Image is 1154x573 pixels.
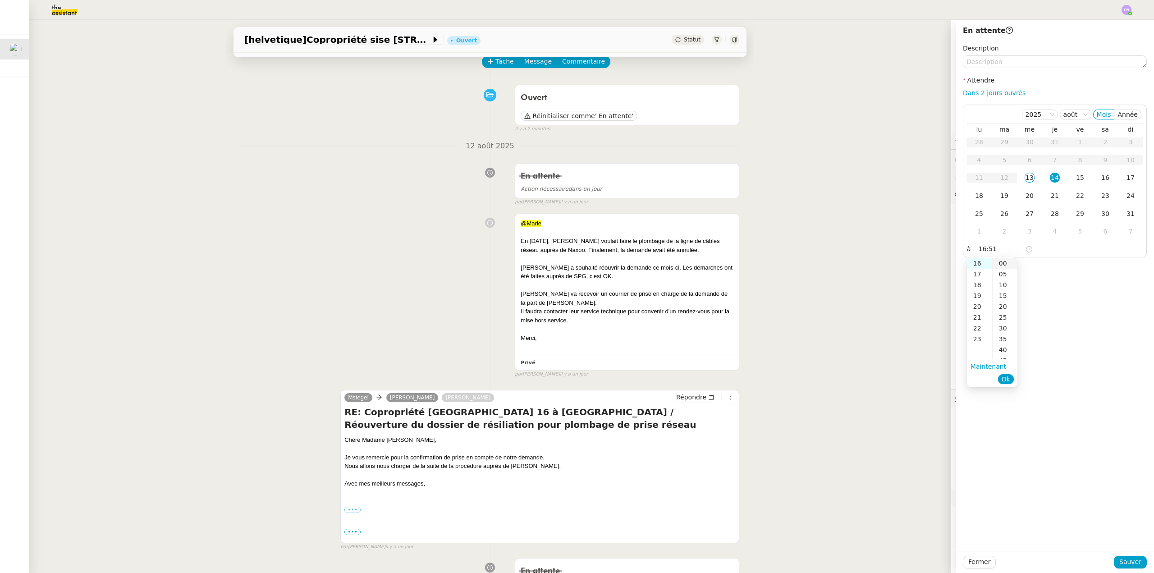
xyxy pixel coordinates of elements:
span: il y a 2 minutes [515,125,550,133]
td: 22/08/2025 [1067,187,1093,205]
div: 🧴Autres [951,489,1154,507]
div: 5 [1075,226,1085,236]
div: 6 [1100,226,1110,236]
div: 17 [967,269,992,280]
div: 7 [1126,226,1136,236]
span: par [515,198,522,206]
span: Sauver [1119,557,1141,567]
td: 23/08/2025 [1093,187,1118,205]
td: 07/09/2025 [1118,223,1143,241]
div: ----- [344,530,735,539]
div: 19 [999,191,1009,201]
span: Message [524,56,552,67]
td: 17/08/2025 [1118,169,1143,187]
td: 30/08/2025 [1093,205,1118,223]
button: Message [519,55,557,68]
span: 🕵️ [955,395,1071,402]
div: 25 [974,209,984,219]
a: Dans 2 jours ouvrés [963,89,1026,96]
th: mar. [992,125,1017,133]
div: 21 [1050,191,1060,201]
div: 21 [967,312,992,323]
span: Mois [1097,111,1111,118]
span: 🔐 [955,153,1013,164]
small: [PERSON_NAME] [515,371,588,378]
td: 20/08/2025 [1017,187,1042,205]
div: 23 [967,334,992,344]
td: 25/08/2025 [966,205,992,223]
td: 26/08/2025 [992,205,1017,223]
div: 30 [993,323,1017,334]
span: 12 août 2025 [458,140,521,152]
input: Heure [979,244,1025,254]
span: il y a un jour [560,371,588,378]
td: 02/09/2025 [992,223,1017,241]
span: par [515,371,522,378]
div: 19 [967,290,992,301]
div: 29 [1075,209,1085,219]
img: users%2F47wLulqoDhMx0TTMwUcsFP5V2A23%2Favatar%2Fnokpict-removebg-preview-removebg-preview.png [9,43,22,55]
span: Fermer [968,557,990,567]
span: [PERSON_NAME] [390,394,435,401]
div: 26 [999,209,1009,219]
div: 45 [993,355,1017,366]
div: Avec mes meilleurs messages, [344,479,735,488]
button: Commentaire [557,55,610,68]
div: 20 [1025,191,1035,201]
td: 15/08/2025 [1067,169,1093,187]
div: 05 [993,269,1017,280]
a: Msiegel [344,394,372,402]
span: [helvetique]Copropriété sise [STREET_ADDRESS] / résiliation prise appartement au 5ème étage [244,35,431,44]
td: 21/08/2025 [1042,187,1067,205]
button: Ok [998,374,1014,384]
span: Tâche [495,56,514,67]
b: Privé [521,360,535,366]
div: 23 [1100,191,1110,201]
div: 30 [1100,209,1110,219]
div: En [DATE], [PERSON_NAME] voulait faire le plombage de la ligne de câbles réseau auprès de Naxoo. ... [521,237,733,254]
div: 4 [1050,226,1060,236]
td: 13/08/2025 [1017,169,1042,187]
button: Fermer [963,556,996,568]
span: Année [1117,111,1138,118]
h4: RE: Copropriété [GEOGRAPHIC_DATA] 16 à [GEOGRAPHIC_DATA] / Réouverture du dossier de résiliation ... [344,406,735,431]
span: Commentaire [562,56,605,67]
div: 17 [1126,173,1136,183]
span: Répondre [676,393,706,402]
div: 18 [974,191,984,201]
div: 28 [1050,209,1060,219]
span: ⚙️ [955,135,1002,146]
div: 💬Commentaires 2 [951,186,1154,204]
th: jeu. [1042,125,1067,133]
td: 16/08/2025 [1093,169,1118,187]
div: Merci, [521,334,733,343]
div: 00 [993,258,1017,269]
td: 19/08/2025 [992,187,1017,205]
div: 2 [999,226,1009,236]
span: Statut [684,37,701,43]
div: Chère Madame [PERSON_NAME], [344,435,735,445]
td: 14/08/2025 [1042,169,1067,187]
div: 10 [993,280,1017,290]
div: 🕵️Autres demandes en cours 14 [951,390,1154,408]
td: 01/09/2025 [966,223,992,241]
span: En attente [963,26,1013,35]
div: 3 [1025,226,1035,236]
img: svg [1122,5,1131,15]
th: mer. [1017,125,1042,133]
div: 31 [1126,209,1136,219]
span: Ouvert [521,94,547,102]
td: 29/08/2025 [1067,205,1093,223]
small: [PERSON_NAME] [515,198,588,206]
div: [PERSON_NAME] a souhaité réouvrir la demande ce mois-ci. Les démarches ont été faites auprès de S... [521,263,733,281]
div: 35 [993,334,1017,344]
span: Ok [1002,375,1010,384]
td: 27/08/2025 [1017,205,1042,223]
div: 13 [1025,173,1035,183]
span: 💬 [955,191,1029,198]
div: ⚙️Procédures [951,132,1154,149]
div: 22 [967,323,992,334]
td: 24/08/2025 [1118,187,1143,205]
span: il y a un jour [560,198,588,206]
div: ⏲️Tâches 59:20 [951,168,1154,186]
